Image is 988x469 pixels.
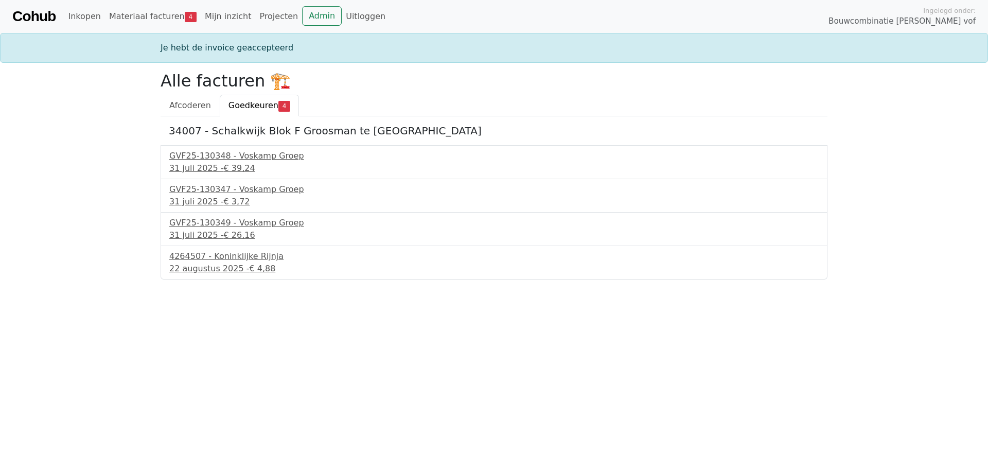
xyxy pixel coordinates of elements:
[154,42,834,54] div: Je hebt de invoice geaccepteerd
[169,229,819,241] div: 31 juli 2025 -
[228,100,278,110] span: Goedkeuren
[169,263,819,275] div: 22 augustus 2025 -
[220,95,299,116] a: Goedkeuren4
[169,183,819,208] a: GVF25-130347 - Voskamp Groep31 juli 2025 -€ 3,72
[169,162,819,175] div: 31 juli 2025 -
[923,6,976,15] span: Ingelogd onder:
[302,6,342,26] a: Admin
[161,71,827,91] h2: Alle facturen 🏗️
[342,6,390,27] a: Uitloggen
[169,250,819,275] a: 4264507 - Koninklijke Rijnja22 augustus 2025 -€ 4,88
[169,217,819,229] div: GVF25-130349 - Voskamp Groep
[278,101,290,111] span: 4
[169,150,819,162] div: GVF25-130348 - Voskamp Groep
[169,150,819,175] a: GVF25-130348 - Voskamp Groep31 juli 2025 -€ 39,24
[169,100,211,110] span: Afcoderen
[12,4,56,29] a: Cohub
[224,230,255,240] span: € 26,16
[255,6,302,27] a: Projecten
[169,250,819,263] div: 4264507 - Koninklijke Rijnja
[224,163,255,173] span: € 39,24
[828,15,976,27] span: Bouwcombinatie [PERSON_NAME] vof
[169,196,819,208] div: 31 juli 2025 -
[169,125,819,137] h5: 34007 - Schalkwijk Blok F Groosman te [GEOGRAPHIC_DATA]
[224,197,250,206] span: € 3,72
[201,6,256,27] a: Mijn inzicht
[169,183,819,196] div: GVF25-130347 - Voskamp Groep
[169,217,819,241] a: GVF25-130349 - Voskamp Groep31 juli 2025 -€ 26,16
[105,6,201,27] a: Materiaal facturen4
[161,95,220,116] a: Afcoderen
[185,12,197,22] span: 4
[249,264,275,273] span: € 4,88
[64,6,104,27] a: Inkopen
